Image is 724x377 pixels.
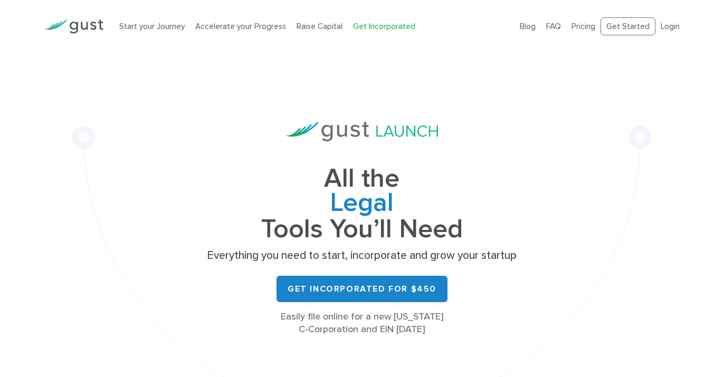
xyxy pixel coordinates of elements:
[601,17,655,36] a: Get Started
[571,22,595,31] a: Pricing
[661,22,680,31] a: Login
[119,22,185,31] a: Start your Journey
[286,122,438,141] img: Gust Launch Logo
[546,22,561,31] a: FAQ
[204,248,520,263] p: Everything you need to start, incorporate and grow your startup
[353,22,415,31] a: Get Incorporated
[277,276,447,302] a: Get Incorporated for $450
[520,22,536,31] a: Blog
[204,167,520,241] h1: All the Tools You’ll Need
[44,20,103,34] img: Gust Logo
[195,22,286,31] a: Accelerate your Progress
[297,22,342,31] a: Raise Capital
[204,191,520,217] span: Legal
[204,311,520,336] div: Easily file online for a new [US_STATE] C-Corporation and EIN [DATE]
